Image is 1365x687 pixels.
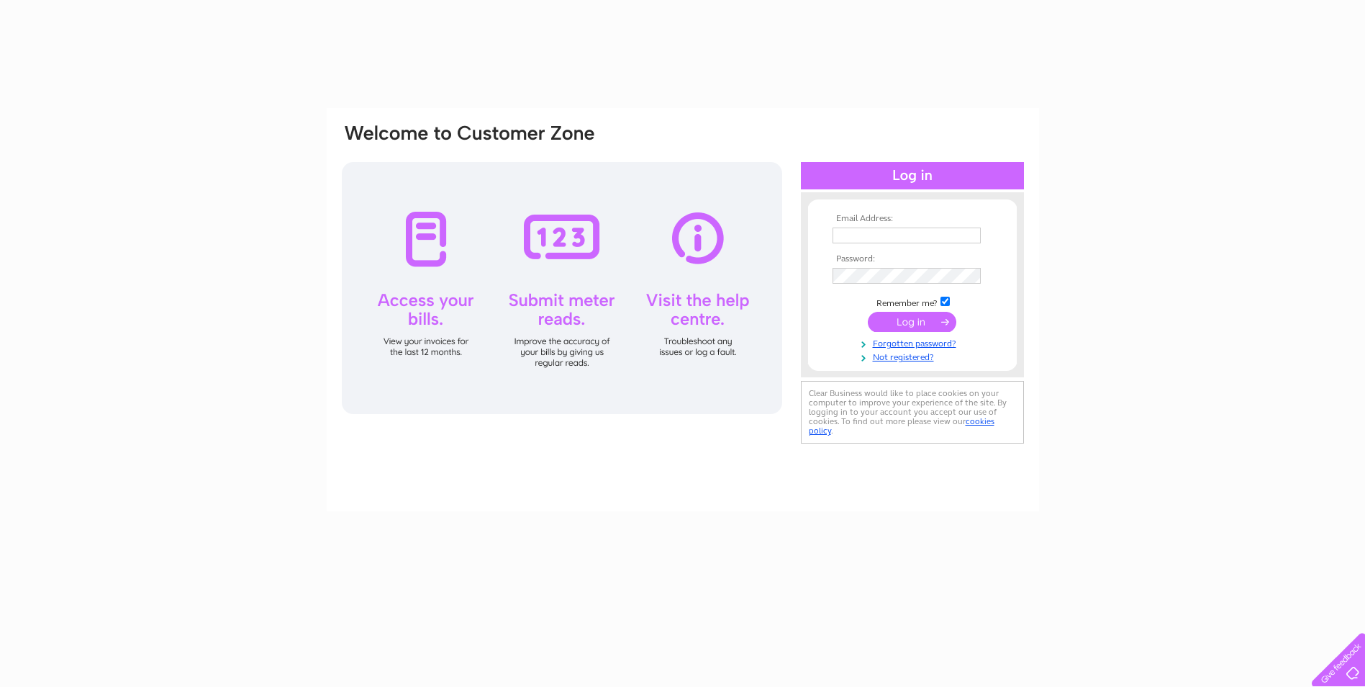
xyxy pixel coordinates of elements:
[829,295,996,309] td: Remember me?
[809,416,994,436] a: cookies policy
[833,349,996,363] a: Not registered?
[868,312,956,332] input: Submit
[829,214,996,224] th: Email Address:
[801,381,1024,444] div: Clear Business would like to place cookies on your computer to improve your experience of the sit...
[833,336,996,349] a: Forgotten password?
[829,254,996,264] th: Password:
